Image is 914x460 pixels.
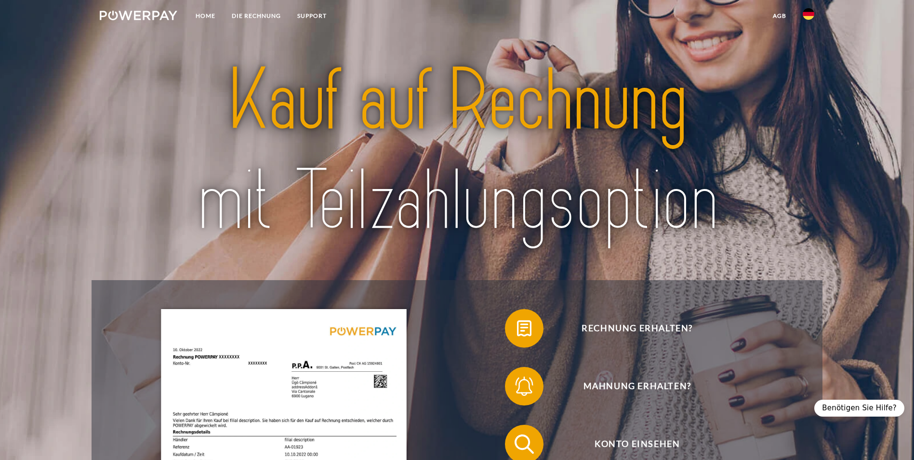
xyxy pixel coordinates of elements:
[135,46,779,256] img: title-powerpay_de.svg
[765,7,795,25] a: agb
[519,309,755,348] span: Rechnung erhalten?
[803,8,814,20] img: de
[100,11,177,20] img: logo-powerpay-white.svg
[512,432,536,456] img: qb_search.svg
[519,367,755,406] span: Mahnung erhalten?
[289,7,335,25] a: SUPPORT
[187,7,224,25] a: Home
[505,309,755,348] button: Rechnung erhalten?
[512,316,536,340] img: qb_bill.svg
[505,367,755,406] button: Mahnung erhalten?
[224,7,289,25] a: DIE RECHNUNG
[512,374,536,398] img: qb_bell.svg
[814,400,904,417] div: Benötigen Sie Hilfe?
